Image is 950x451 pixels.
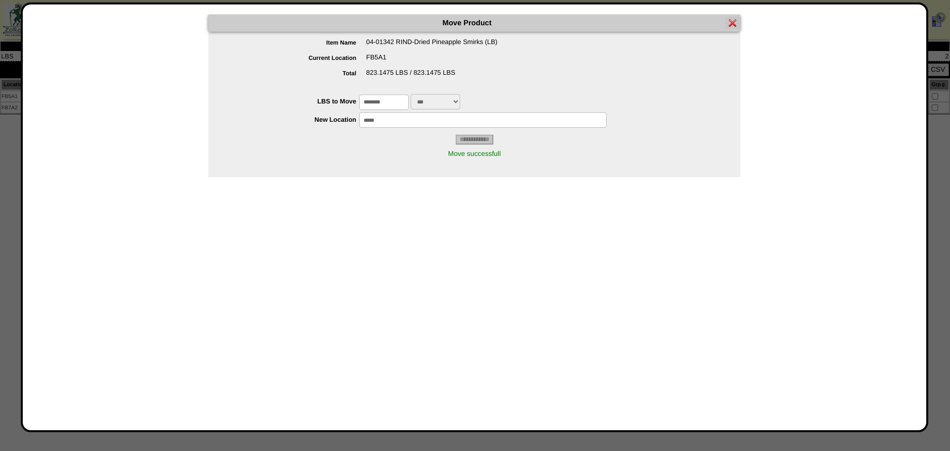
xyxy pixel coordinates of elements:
[228,38,740,53] div: 04-01342 RIND-Dried Pineapple Smirks (LB)
[228,39,366,46] label: Item Name
[228,53,740,69] div: FB5A1
[208,145,740,162] div: Move successfull
[228,54,366,61] label: Current Location
[228,70,366,77] label: Total
[208,14,740,32] div: Move Product
[729,19,737,27] img: error.gif
[228,98,359,105] label: LBS to Move
[228,116,359,123] label: New Location
[228,69,740,84] div: 823.1475 LBS / 823.1475 LBS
